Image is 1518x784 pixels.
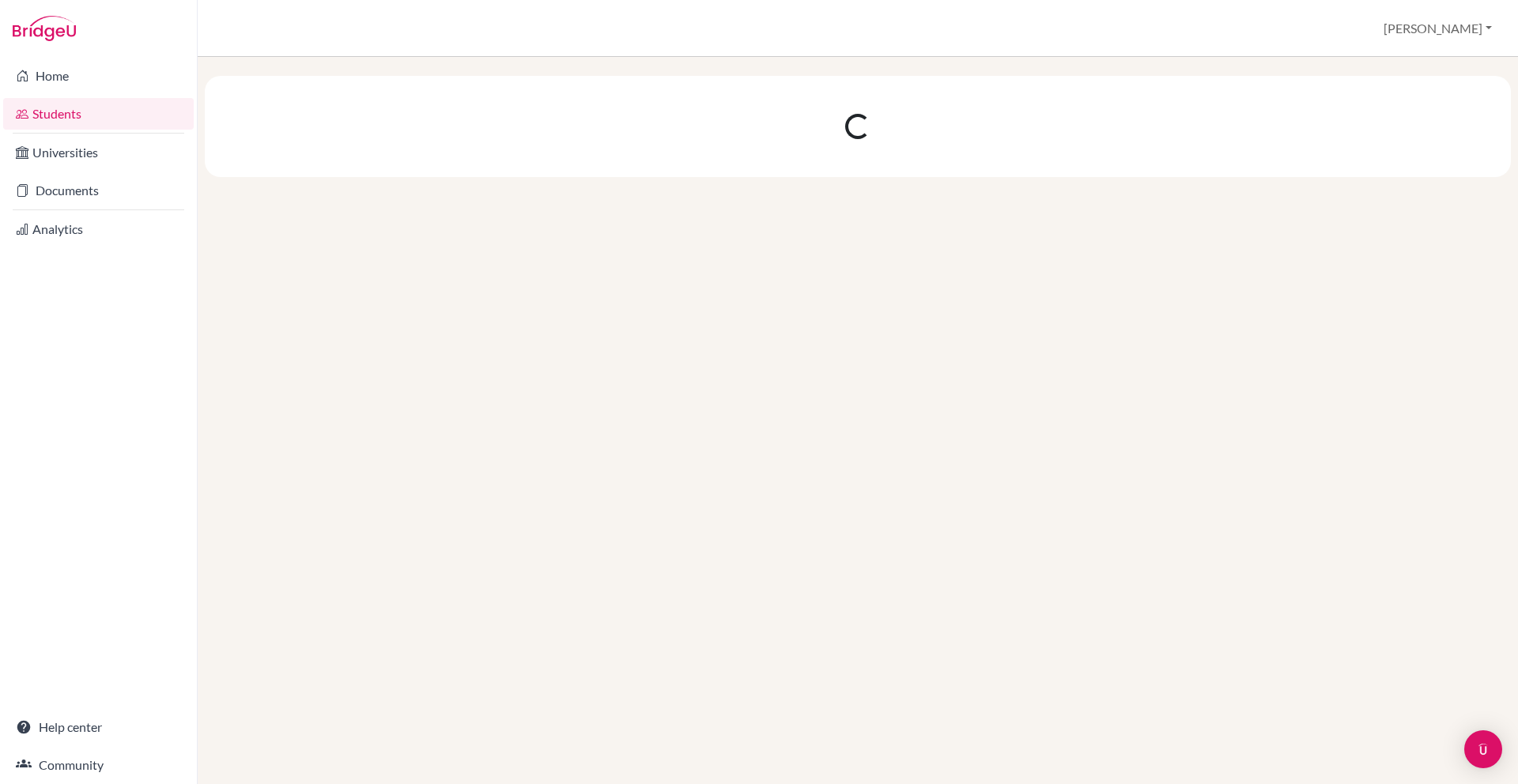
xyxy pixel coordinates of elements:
a: Community [3,749,194,781]
a: Home [3,60,194,92]
div: Open Intercom Messenger [1464,730,1502,768]
a: Universities [3,137,194,168]
img: Bridge-U [13,16,76,41]
a: Students [3,98,194,130]
button: [PERSON_NAME] [1376,13,1499,43]
a: Documents [3,175,194,206]
a: Help center [3,711,194,743]
a: Analytics [3,213,194,245]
